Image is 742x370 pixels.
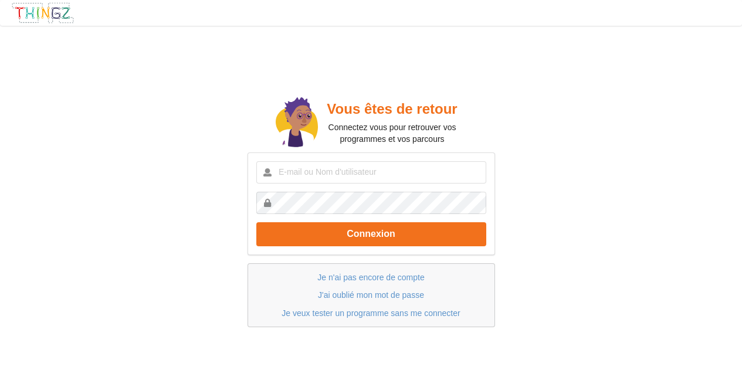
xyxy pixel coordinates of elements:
[256,222,486,246] button: Connexion
[276,97,318,149] img: doc.svg
[317,273,424,282] a: Je n'ai pas encore de compte
[318,121,466,145] p: Connectez vous pour retrouver vos programmes et vos parcours
[318,100,466,118] h2: Vous êtes de retour
[256,161,486,184] input: E-mail ou Nom d'utilisateur
[318,290,424,300] a: J'ai oublié mon mot de passe
[282,308,460,318] a: Je veux tester un programme sans me connecter
[11,2,74,24] img: thingz_logo.png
